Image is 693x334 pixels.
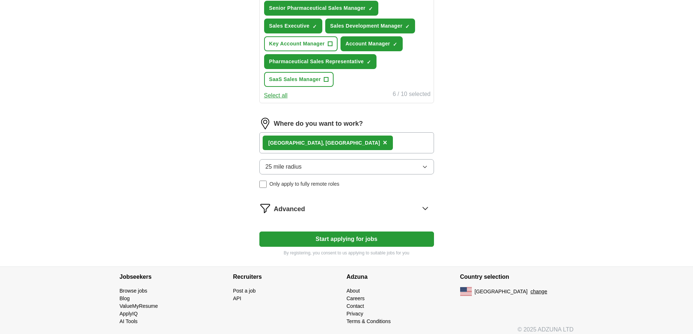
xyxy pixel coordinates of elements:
button: SaaS Sales Manager [264,72,334,87]
label: Where do you want to work? [274,119,363,129]
button: Start applying for jobs [259,232,434,247]
a: API [233,295,242,301]
span: Key Account Manager [269,40,325,48]
a: About [347,288,360,294]
span: SaaS Sales Manager [269,76,321,83]
h4: Country selection [460,267,574,287]
a: Contact [347,303,364,309]
button: × [383,137,387,148]
span: ✓ [405,24,410,29]
span: Senior Pharmaceutical Sales Manager [269,4,366,12]
p: By registering, you consent to us applying to suitable jobs for you [259,250,434,256]
button: Senior Pharmaceutical Sales Manager✓ [264,1,378,16]
a: Blog [120,295,130,301]
span: Pharmaceutical Sales Representative [269,58,364,65]
button: Select all [264,91,288,100]
button: Key Account Manager [264,36,338,51]
span: Sales Development Manager [330,22,403,30]
span: ✓ [393,41,397,47]
img: location.png [259,118,271,129]
button: 25 mile radius [259,159,434,174]
strong: [GEOGRAPHIC_DATA] [268,140,323,146]
div: 6 / 10 selected [393,90,430,100]
div: , [GEOGRAPHIC_DATA] [268,139,380,147]
a: ApplyIQ [120,311,138,317]
span: × [383,138,387,146]
img: US flag [460,287,472,296]
span: ✓ [369,6,373,12]
span: Advanced [274,204,305,214]
a: Privacy [347,311,363,317]
button: Sales Executive✓ [264,19,322,33]
a: Post a job [233,288,256,294]
a: AI Tools [120,318,138,324]
button: Sales Development Manager✓ [325,19,415,33]
button: Pharmaceutical Sales Representative✓ [264,54,377,69]
span: ✓ [367,59,371,65]
a: Careers [347,295,365,301]
span: [GEOGRAPHIC_DATA] [475,288,528,295]
span: ✓ [312,24,317,29]
span: Sales Executive [269,22,310,30]
input: Only apply to fully remote roles [259,181,267,188]
img: filter [259,202,271,214]
span: Only apply to fully remote roles [270,180,339,188]
a: Browse jobs [120,288,147,294]
a: ValueMyResume [120,303,158,309]
span: Account Manager [346,40,390,48]
button: change [530,288,547,295]
a: Terms & Conditions [347,318,391,324]
span: 25 mile radius [266,162,302,171]
button: Account Manager✓ [340,36,403,51]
